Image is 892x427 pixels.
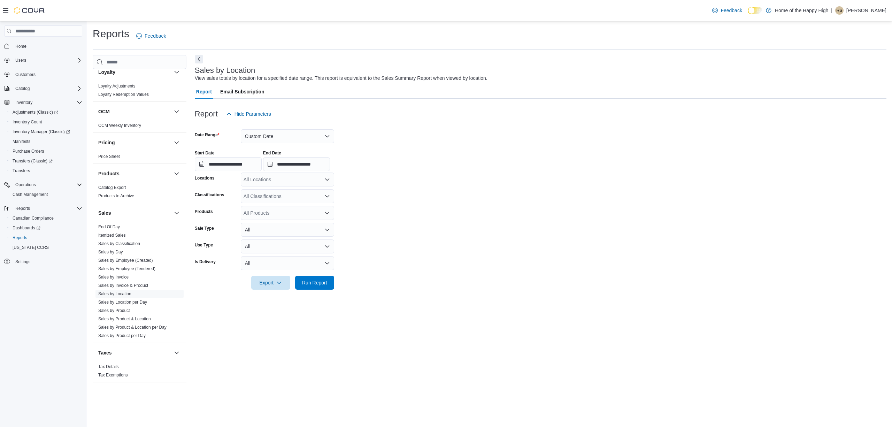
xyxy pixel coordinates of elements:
button: Customers [1,69,85,79]
button: Loyalty [172,68,181,76]
a: Tax Exemptions [98,373,128,378]
img: Cova [14,7,45,14]
span: Sales by Product & Location [98,316,151,322]
a: Sales by Location per Day [98,300,147,305]
h1: Reports [93,27,129,41]
a: Sales by Employee (Tendered) [98,266,155,271]
a: Sales by Invoice [98,275,129,280]
button: All [241,223,334,237]
p: | [831,6,832,15]
button: Operations [1,180,85,190]
a: Inventory Manager (Classic) [10,128,73,136]
a: Sales by Location [98,291,131,296]
label: End Date [263,150,281,156]
span: Cash Management [10,190,82,199]
a: Cash Management [10,190,51,199]
a: Sales by Invoice & Product [98,283,148,288]
span: Cash Management [13,192,48,197]
span: Transfers [13,168,30,174]
button: Cash Management [7,190,85,199]
span: Catalog [15,86,30,91]
a: Manifests [10,137,33,146]
span: Feedback [721,7,742,14]
a: Sales by Employee (Created) [98,258,153,263]
button: Sales [172,209,181,217]
label: Date Range [195,132,220,138]
a: Products to Archive [98,193,134,198]
h3: Loyalty [98,69,115,76]
a: [US_STATE] CCRS [10,243,52,252]
label: Use Type [195,242,213,248]
button: Open list of options [324,210,330,216]
button: Products [172,169,181,178]
span: Reports [10,234,82,242]
button: Open list of options [324,177,330,182]
nav: Complex example [4,38,82,285]
a: Tax Details [98,364,119,369]
span: Email Subscription [220,85,264,99]
button: OCM [98,108,171,115]
span: Loyalty Redemption Values [98,92,149,97]
span: Adjustments (Classic) [10,108,82,116]
span: Manifests [13,139,30,144]
button: All [241,239,334,253]
div: Products [93,183,186,203]
span: Customers [13,70,82,79]
a: Sales by Product per Day [98,333,146,338]
a: Dashboards [10,224,43,232]
span: Dashboards [13,225,40,231]
label: Classifications [195,192,224,198]
span: Users [15,58,26,63]
h3: Pricing [98,139,115,146]
span: Customers [15,72,36,77]
a: Sales by Product [98,308,130,313]
label: Products [195,209,213,214]
span: Sales by Product & Location per Day [98,325,167,330]
span: Inventory [13,98,82,107]
span: [US_STATE] CCRS [13,245,49,250]
span: Products to Archive [98,193,134,199]
a: Transfers [10,167,33,175]
input: Dark Mode [748,7,762,14]
span: Sales by Employee (Created) [98,258,153,263]
div: View sales totals by location for a specified date range. This report is equivalent to the Sales ... [195,75,487,82]
span: Sales by Invoice [98,274,129,280]
p: [PERSON_NAME] [846,6,886,15]
span: Transfers (Classic) [13,158,53,164]
span: Hide Parameters [234,110,271,117]
button: Open list of options [324,193,330,199]
label: Start Date [195,150,215,156]
a: End Of Day [98,224,120,229]
button: [US_STATE] CCRS [7,243,85,252]
span: Dashboards [10,224,82,232]
button: Inventory [1,98,85,107]
h3: Report [195,110,218,118]
button: OCM [172,107,181,116]
a: Itemized Sales [98,233,126,238]
button: Taxes [172,349,181,357]
button: Inventory [13,98,35,107]
span: Feedback [145,32,166,39]
label: Locations [195,175,215,181]
span: Catalog [13,84,82,93]
h3: OCM [98,108,110,115]
button: Settings [1,257,85,267]
button: Sales [98,209,171,216]
span: Settings [13,257,82,266]
a: Home [13,42,29,51]
a: Adjustments (Classic) [7,107,85,117]
a: Catalog Export [98,185,126,190]
button: Purchase Orders [7,146,85,156]
button: Users [1,55,85,65]
span: Inventory Count [10,118,82,126]
a: Sales by Classification [98,241,140,246]
button: Next [195,55,203,63]
button: Canadian Compliance [7,213,85,223]
button: Custom Date [241,129,334,143]
span: Reports [13,204,82,213]
span: End Of Day [98,224,120,230]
